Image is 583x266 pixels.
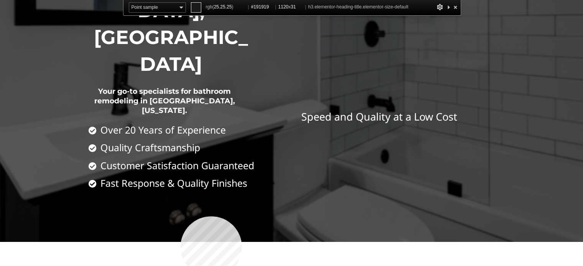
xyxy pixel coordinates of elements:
span: Fast Response & Quality Finishes [99,178,247,188]
span: | [305,4,306,10]
span: .elementor-heading-title.elementor-size-default [313,4,408,10]
div: Collapse This Panel [445,2,452,12]
span: rgb( , , ) [206,2,246,12]
span: 1120 [278,4,289,10]
span: | [248,4,249,10]
span: Customer Satisfaction Guaranteed [99,160,254,171]
span: 25 [220,4,225,10]
span: #191919 [251,2,273,12]
span: 25 [214,4,219,10]
span: x [278,2,303,12]
div: Options [436,2,444,12]
span: Quality Craftsmanship [99,142,200,153]
span: | [275,4,276,10]
span: 25 [227,4,232,10]
span: 31 [291,4,296,10]
span: Over 20 Years of Experience [99,125,226,135]
h2: Your go-to specialists for bathroom remodeling in [GEOGRAPHIC_DATA], [US_STATE]. [89,78,241,125]
span: h3 [308,2,409,12]
div: Close and Stop Picking [452,2,459,12]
